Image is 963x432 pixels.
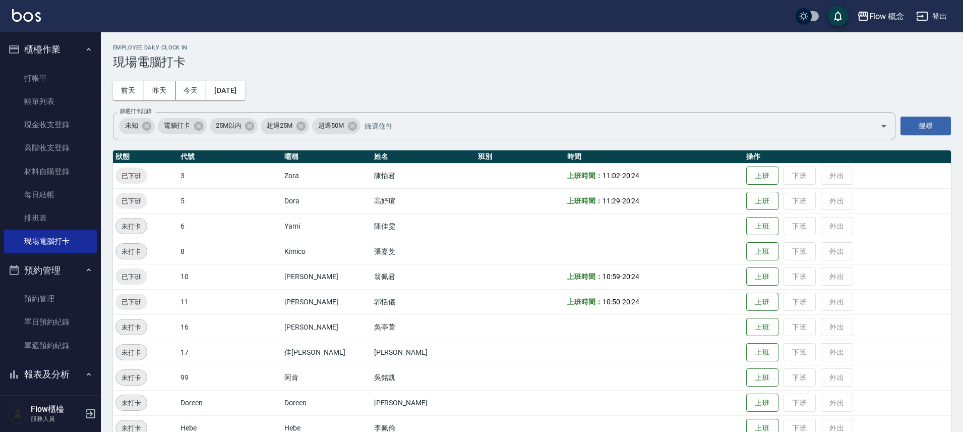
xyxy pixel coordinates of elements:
[178,163,282,188] td: 3
[115,272,147,282] span: 已下班
[282,340,371,365] td: 佳[PERSON_NAME]
[113,44,951,51] h2: Employee Daily Clock In
[175,81,207,100] button: 今天
[372,239,475,264] td: 張嘉芠
[603,273,620,281] span: 10:59
[282,314,371,340] td: [PERSON_NAME]
[116,398,147,408] span: 未打卡
[746,167,778,185] button: 上班
[876,118,892,134] button: Open
[210,118,258,134] div: 25M以內
[115,196,147,206] span: 已下班
[565,163,744,188] td: -
[603,197,620,205] span: 11:29
[565,150,744,164] th: 時間
[178,365,282,390] td: 99
[282,188,371,213] td: Dora
[261,118,309,134] div: 超過25M
[4,391,97,414] a: 報表目錄
[565,188,744,213] td: -
[178,340,282,365] td: 17
[746,217,778,236] button: 上班
[282,264,371,289] td: [PERSON_NAME]
[119,118,155,134] div: 未知
[746,394,778,412] button: 上班
[282,289,371,314] td: [PERSON_NAME]
[282,213,371,239] td: Yami
[746,192,778,210] button: 上班
[746,318,778,337] button: 上班
[113,55,951,69] h3: 現場電腦打卡
[178,213,282,239] td: 6
[120,107,152,115] label: 篩選打卡記錄
[567,273,603,281] b: 上班時間：
[158,121,196,131] span: 電腦打卡
[4,160,97,183] a: 材料自購登錄
[4,310,97,334] a: 單日預約紀錄
[372,150,475,164] th: 姓名
[312,121,350,131] span: 超過50M
[4,230,97,253] a: 現場電腦打卡
[912,7,951,26] button: 登出
[116,347,147,358] span: 未打卡
[744,150,951,164] th: 操作
[746,343,778,362] button: 上班
[4,136,97,159] a: 高階收支登錄
[178,314,282,340] td: 16
[4,206,97,230] a: 排班表
[746,293,778,311] button: 上班
[869,10,905,23] div: Flow 概念
[210,121,248,131] span: 25M以內
[372,314,475,340] td: 吳亭萱
[622,298,640,306] span: 20:24
[119,121,144,131] span: 未知
[746,242,778,261] button: 上班
[4,67,97,90] a: 打帳單
[113,81,144,100] button: 前天
[567,172,603,180] b: 上班時間：
[178,264,282,289] td: 10
[178,289,282,314] td: 11
[828,6,848,26] button: save
[362,117,863,135] input: 篩選條件
[312,118,360,134] div: 超過50M
[372,390,475,415] td: [PERSON_NAME]
[746,368,778,387] button: 上班
[475,150,565,164] th: 班別
[622,273,640,281] span: 20:24
[746,267,778,286] button: 上班
[900,117,951,135] button: 搜尋
[603,298,620,306] span: 10:50
[116,322,147,333] span: 未打卡
[116,246,147,257] span: 未打卡
[372,213,475,239] td: 陳佳雯
[567,197,603,205] b: 上班時間：
[115,297,147,307] span: 已下班
[4,36,97,63] button: 櫃檯作業
[116,372,147,383] span: 未打卡
[282,150,371,164] th: 暱稱
[4,113,97,136] a: 現金收支登錄
[4,183,97,206] a: 每日結帳
[144,81,175,100] button: 昨天
[282,163,371,188] td: Zora
[372,289,475,314] td: 郭恬儀
[372,365,475,390] td: 吳銘凱
[622,197,640,205] span: 20:24
[113,150,178,164] th: 狀態
[4,257,97,284] button: 預約管理
[282,239,371,264] td: Kimico
[116,221,147,232] span: 未打卡
[622,172,640,180] span: 20:24
[4,287,97,310] a: 預約管理
[4,90,97,113] a: 帳單列表
[178,150,282,164] th: 代號
[853,6,909,27] button: Flow 概念
[565,264,744,289] td: -
[8,404,28,424] img: Person
[158,118,207,134] div: 電腦打卡
[12,9,41,22] img: Logo
[372,264,475,289] td: 翁佩君
[115,171,147,181] span: 已下班
[261,121,298,131] span: 超過25M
